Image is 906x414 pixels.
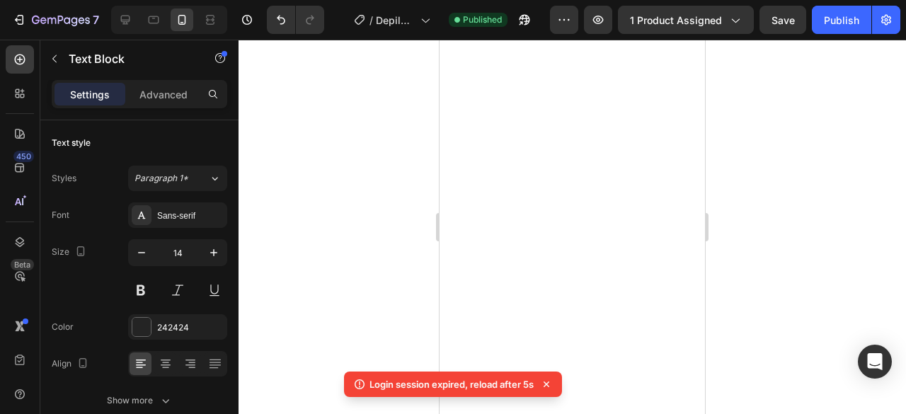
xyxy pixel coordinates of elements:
[52,172,76,185] div: Styles
[128,166,227,191] button: Paragraph 1*
[13,151,34,162] div: 450
[463,13,502,26] span: Published
[69,50,189,67] p: Text Block
[157,209,224,222] div: Sans-serif
[157,321,224,334] div: 242424
[440,40,705,414] iframe: Design area
[52,243,89,262] div: Size
[52,355,91,374] div: Align
[376,13,415,28] span: Depilador [PERSON_NAME]
[11,259,34,270] div: Beta
[759,6,806,34] button: Save
[52,209,69,222] div: Font
[824,13,859,28] div: Publish
[52,388,227,413] button: Show more
[70,87,110,102] p: Settings
[267,6,324,34] div: Undo/Redo
[139,87,188,102] p: Advanced
[812,6,871,34] button: Publish
[52,321,74,333] div: Color
[52,137,91,149] div: Text style
[772,14,795,26] span: Save
[369,377,534,391] p: Login session expired, reload after 5s
[369,13,373,28] span: /
[618,6,754,34] button: 1 product assigned
[630,13,722,28] span: 1 product assigned
[107,393,173,408] div: Show more
[6,6,105,34] button: 7
[134,172,188,185] span: Paragraph 1*
[93,11,99,28] p: 7
[858,345,892,379] div: Open Intercom Messenger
